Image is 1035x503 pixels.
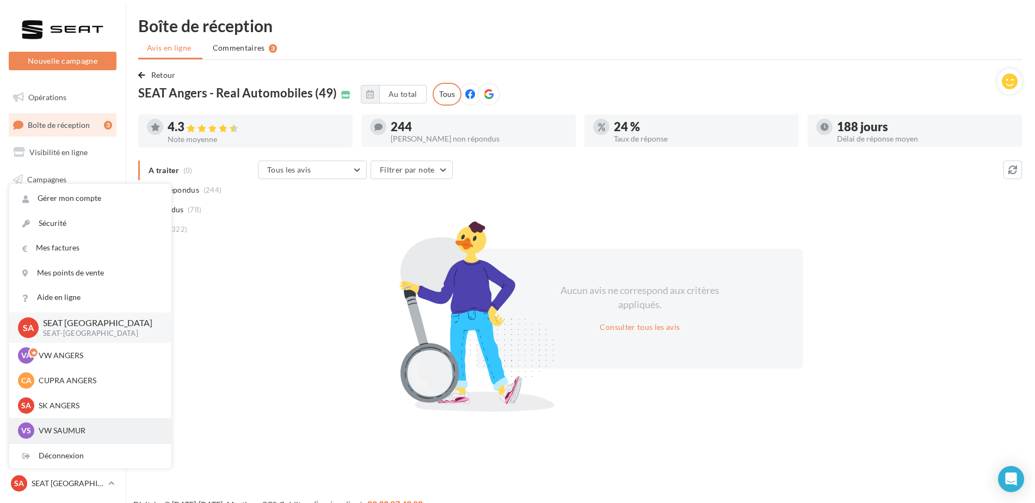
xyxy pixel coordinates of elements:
a: Mes points de vente [9,261,171,285]
span: SA [23,321,34,334]
button: Tous les avis [258,161,367,179]
a: Campagnes DataOnDemand [7,312,119,345]
p: SEAT [GEOGRAPHIC_DATA] [32,478,104,489]
div: Open Intercom Messenger [998,466,1024,492]
a: Campagnes [7,168,119,191]
div: [PERSON_NAME] non répondus [391,135,567,143]
a: Sécurité [9,211,171,236]
span: Non répondus [149,185,199,195]
div: 3 [269,44,277,53]
div: Aucun avis ne correspond aux critères appliqués. [546,284,734,311]
div: Déconnexion [9,444,171,468]
span: VA [21,350,32,361]
span: (244) [204,186,222,194]
div: 188 jours [837,121,1013,133]
p: SEAT-[GEOGRAPHIC_DATA] [43,329,154,339]
div: Taux de réponse [614,135,790,143]
span: SA [14,478,24,489]
span: Boîte de réception [28,120,90,129]
span: Campagnes [27,175,66,184]
span: VS [21,425,31,436]
div: Boîte de réception [138,17,1022,34]
a: SA SEAT [GEOGRAPHIC_DATA] [9,473,116,494]
p: CUPRA ANGERS [39,375,158,386]
button: Filtrer par note [371,161,453,179]
div: Délai de réponse moyen [837,135,1013,143]
a: Gérer mon compte [9,186,171,211]
button: Au total [361,85,427,103]
div: 3 [104,121,112,130]
div: 24 % [614,121,790,133]
span: SA [21,400,31,411]
button: Nouvelle campagne [9,52,116,70]
span: SEAT Angers - Real Automobiles (49) [138,87,337,99]
p: VW ANGERS [39,350,158,361]
span: Commentaires [213,42,265,53]
a: Médiathèque [7,222,119,245]
p: VW SAUMUR [39,425,158,436]
a: Aide en ligne [9,285,171,310]
div: Note moyenne [168,136,344,143]
span: Retour [151,70,176,79]
div: Tous [433,83,461,106]
div: 244 [391,121,567,133]
span: (322) [169,225,188,234]
button: Retour [138,69,180,82]
a: Boîte de réception3 [7,113,119,137]
a: Mes factures [9,236,171,260]
p: SK ANGERS [39,400,158,411]
a: Opérations [7,86,119,109]
button: Au total [379,85,427,103]
button: Consulter tous les avis [595,321,684,334]
a: Calendrier [7,249,119,272]
span: Opérations [28,93,66,102]
p: SEAT [GEOGRAPHIC_DATA] [43,317,154,329]
span: Visibilité en ligne [29,148,88,157]
span: CA [21,375,32,386]
a: Visibilité en ligne [7,141,119,164]
span: Tous les avis [267,165,311,174]
a: PLV et print personnalisable [7,277,119,309]
a: Contacts [7,195,119,218]
div: 4.3 [168,121,344,133]
span: (78) [188,205,201,214]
